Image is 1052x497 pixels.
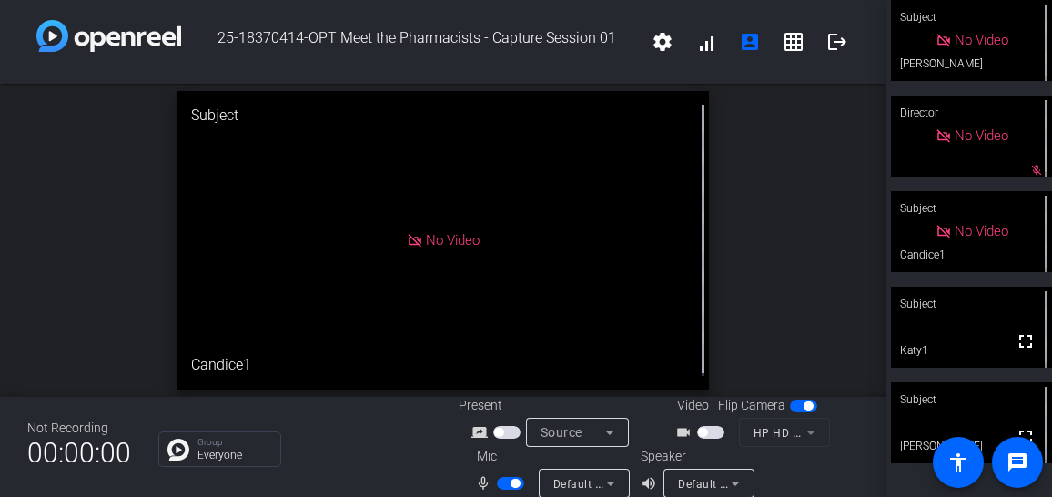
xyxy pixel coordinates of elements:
[27,431,131,475] span: 00:00:00
[891,191,1052,226] div: Subject
[181,20,641,64] span: 25-18370414-OPT Meet the Pharmacists - Capture Session 01
[177,91,709,140] div: Subject
[36,20,181,52] img: white-gradient.svg
[167,439,189,461] img: Chat Icon
[947,451,969,473] mat-icon: accessibility
[826,31,848,53] mat-icon: logout
[678,476,875,491] span: Default - Speakers (Realtek(R) Audio)
[553,476,1005,491] span: Default - Microphone Array (Intel® Smart Sound Technology for Digital Microphones)
[471,421,493,443] mat-icon: screen_share_outline
[641,447,750,466] div: Speaker
[739,31,761,53] mat-icon: account_box
[426,232,480,248] span: No Video
[677,396,709,415] span: Video
[1015,330,1037,352] mat-icon: fullscreen
[459,396,641,415] div: Present
[718,396,785,415] span: Flip Camera
[891,287,1052,321] div: Subject
[197,438,271,447] p: Group
[891,382,1052,417] div: Subject
[641,472,663,494] mat-icon: volume_up
[1015,426,1037,448] mat-icon: fullscreen
[891,96,1052,130] div: Director
[1006,451,1028,473] mat-icon: message
[955,223,1008,239] span: No Video
[197,450,271,461] p: Everyone
[541,425,582,440] span: Source
[684,20,728,64] button: signal_cellular_alt
[783,31,804,53] mat-icon: grid_on
[27,419,131,438] div: Not Recording
[955,127,1008,144] span: No Video
[652,31,673,53] mat-icon: settings
[459,447,641,466] div: Mic
[955,32,1008,48] span: No Video
[675,421,697,443] mat-icon: videocam_outline
[475,472,497,494] mat-icon: mic_none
